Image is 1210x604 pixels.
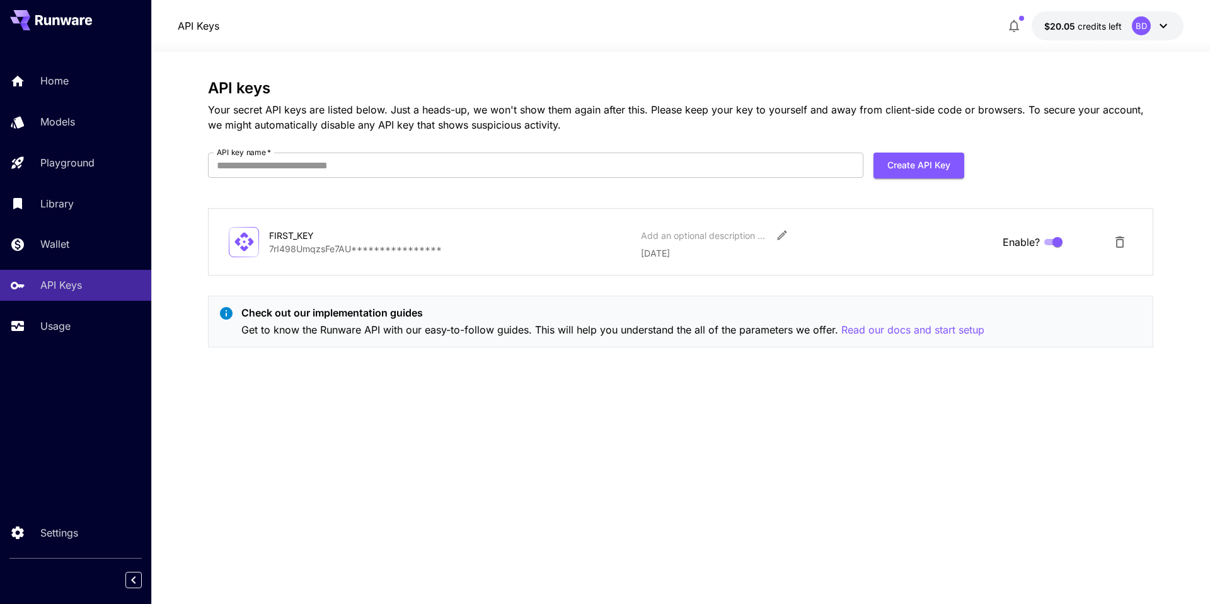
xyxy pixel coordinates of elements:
p: Playground [40,155,95,170]
p: [DATE] [641,247,993,260]
p: Get to know the Runware API with our easy-to-follow guides. This will help you understand the all... [241,322,984,338]
p: Home [40,73,69,88]
p: Your secret API keys are listed below. Just a heads-up, we won't show them again after this. Plea... [208,102,1153,132]
div: Add an optional description or comment [641,229,767,242]
p: API Keys [40,277,82,293]
button: Collapse sidebar [125,572,142,588]
span: $20.05 [1044,21,1078,32]
button: Create API Key [873,153,964,178]
p: Wallet [40,236,69,252]
div: FIRST_KEY [269,229,395,242]
div: $20.05 [1044,20,1122,33]
button: $20.05BD [1032,11,1184,40]
button: Edit [771,224,793,247]
a: API Keys [178,18,219,33]
button: Delete API Key [1107,229,1132,255]
p: Check out our implementation guides [241,305,984,320]
p: Library [40,196,74,211]
p: Models [40,114,75,129]
button: Read our docs and start setup [841,322,984,338]
p: Usage [40,318,71,334]
label: API key name [217,147,271,158]
div: BD [1132,16,1151,35]
span: Enable? [1003,235,1040,250]
p: Settings [40,525,78,540]
h3: API keys [208,79,1153,97]
div: Collapse sidebar [135,569,151,591]
span: credits left [1078,21,1122,32]
nav: breadcrumb [178,18,219,33]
